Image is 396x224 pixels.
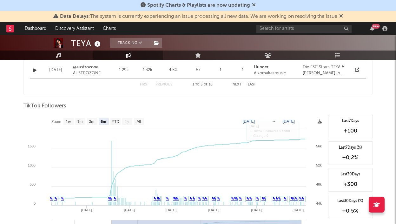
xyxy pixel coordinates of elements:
text: 1w [66,119,71,124]
a: ✎ [292,197,295,200]
a: ✎ [263,197,266,200]
text: [DATE] [243,119,255,124]
a: ✎ [246,197,249,200]
span: of [204,83,208,86]
a: ✎ [114,197,116,200]
text: 0 [34,201,36,205]
span: Dismiss [252,3,256,8]
text: → [272,119,276,124]
text: [DATE] [293,208,304,212]
a: ✎ [239,197,242,200]
a: ✎ [275,197,278,200]
a: ✎ [176,197,179,200]
div: +0,2 % [332,154,369,161]
a: Charts [98,22,120,35]
div: Last 30 Days (%) [332,198,369,204]
a: ✎ [234,197,237,200]
a: ✎ [278,197,281,200]
a: HungerAikomakesmusic [254,64,286,77]
a: ✎ [299,197,302,200]
a: ✎ [273,197,275,200]
text: [DATE] [283,119,295,124]
text: [DATE] [81,208,92,212]
a: ✎ [295,197,298,200]
a: ✎ [154,197,156,200]
span: Dismiss [339,14,343,19]
div: +100 [332,127,369,135]
div: 1.32k [140,67,155,73]
a: ✎ [156,197,159,200]
text: 52k [316,163,322,167]
a: ✎ [231,197,234,200]
text: [DATE] [208,208,219,212]
a: ✎ [212,197,214,200]
div: 4.5 % [159,67,187,73]
text: 1000 [28,163,36,167]
div: +300 [332,180,369,188]
a: ✎ [198,197,201,200]
strong: Hunger [254,65,268,69]
text: 6m [101,119,106,124]
text: 1m [77,119,83,124]
a: ✎ [213,197,216,200]
div: 1 5 10 [185,81,220,89]
a: Dashboard [20,22,51,35]
div: 1 [209,67,232,73]
button: Last [248,83,256,86]
a: ✎ [217,197,220,200]
a: ✎ [290,197,293,200]
div: Last 7 Days (%) [332,145,369,151]
button: 99+ [370,26,374,31]
a: ✎ [205,197,208,200]
text: 1y [125,119,129,124]
div: Last 30 Days [332,172,369,177]
a: ✎ [173,197,176,200]
div: +0,5 % [332,207,369,215]
text: All [136,119,141,124]
a: ✎ [189,197,192,200]
a: ✎ [249,197,252,200]
div: 1 [235,67,251,73]
text: 1500 [28,144,36,148]
a: ✎ [54,197,57,200]
button: First [140,83,149,86]
div: AUSTROZONE [73,70,108,77]
span: Spotify Charts & Playlists are now updating [147,3,250,8]
button: Previous [155,83,172,86]
text: 44k [316,201,322,205]
text: [DATE] [251,208,262,212]
a: Discovery Assistant [51,22,98,35]
text: YTD [112,119,119,124]
a: ✎ [202,197,205,200]
div: 1.29k [111,67,136,73]
a: ✎ [166,197,169,200]
span: to [195,83,199,86]
input: Search for artists [256,25,352,33]
div: 57 [190,67,206,73]
a: @austrozone [73,64,108,71]
button: Next [233,83,241,86]
span: TikTok Followers [23,102,66,110]
a: ✎ [284,197,287,200]
a: ✎ [301,197,304,200]
a: ✎ [108,197,111,200]
span: : The system is currently experiencing an issue processing all new data. We are working on resolv... [60,14,337,19]
text: [DATE] [165,208,176,212]
div: Aikomakesmusic [254,70,286,77]
text: 48k [316,182,322,186]
text: 500 [30,182,36,186]
a: ✎ [261,197,264,200]
a: ✎ [50,197,53,200]
div: 99 + [372,24,380,29]
text: [DATE] [124,208,135,212]
a: ✎ [184,197,187,200]
a: ✎ [192,197,195,200]
div: Die ESC Strars TEYA & [PERSON_NAME] in „Hunger“ gegen unrealistische Ansprüche an unsere Körper. ... [303,64,348,77]
div: TEYA [71,38,102,49]
button: Tracking [110,38,150,48]
text: 56k [316,144,322,148]
div: Last 7 Days [332,118,369,124]
text: Zoom [51,119,61,124]
a: ✎ [256,197,259,200]
text: 3m [89,119,95,124]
